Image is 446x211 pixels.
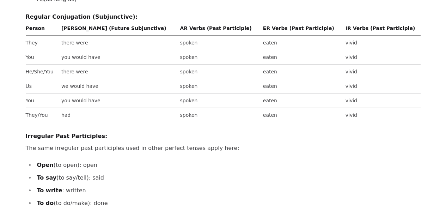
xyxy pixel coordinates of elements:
[61,112,71,118] font: had
[61,69,88,74] font: there were
[263,54,277,60] font: eaten
[61,83,98,89] font: we would have
[263,83,277,89] font: eaten
[180,69,198,74] font: spoken
[26,143,421,153] p: The same irregular past participles used in other perfect tenses apply here:
[37,200,54,206] font: To do
[59,24,177,36] th: [PERSON_NAME] (Future Subjunctive)
[180,40,198,46] font: spoken
[263,98,277,103] font: eaten
[346,40,357,46] font: vivid
[346,112,357,118] font: vivid
[346,54,357,60] font: vivid
[61,54,100,60] font: you would have
[180,98,198,103] font: spoken
[263,112,277,118] font: eaten
[346,83,357,89] font: vivid
[180,112,198,118] font: spoken
[26,112,48,118] font: They/You
[56,174,104,181] font: (to say/tell): said
[180,83,198,89] font: spoken
[177,24,260,36] th: AR Verbs (Past Participle)
[62,187,86,194] font: : written
[54,200,108,206] font: (to do/make): done
[37,187,62,194] font: To write
[346,98,357,103] font: vivid
[343,24,421,36] th: IR Verbs (Past Participle)
[26,98,34,103] font: You
[263,69,277,74] font: eaten
[54,162,97,168] font: (to open): open
[26,24,59,36] th: Person
[26,132,421,140] h4: Irregular Past Participles:
[260,24,343,36] th: ER Verbs (Past Participle)
[263,40,277,46] font: eaten
[61,98,100,103] font: you would have
[26,69,54,74] font: He/She/You
[346,69,357,74] font: vivid
[26,13,421,21] h4: Regular Conjugation (Subjunctive):
[37,174,57,181] font: To say
[26,54,34,60] font: You
[180,54,198,60] font: spoken
[26,40,38,46] font: They
[26,83,32,89] font: Us
[61,40,88,46] font: there were
[37,162,54,168] font: Open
